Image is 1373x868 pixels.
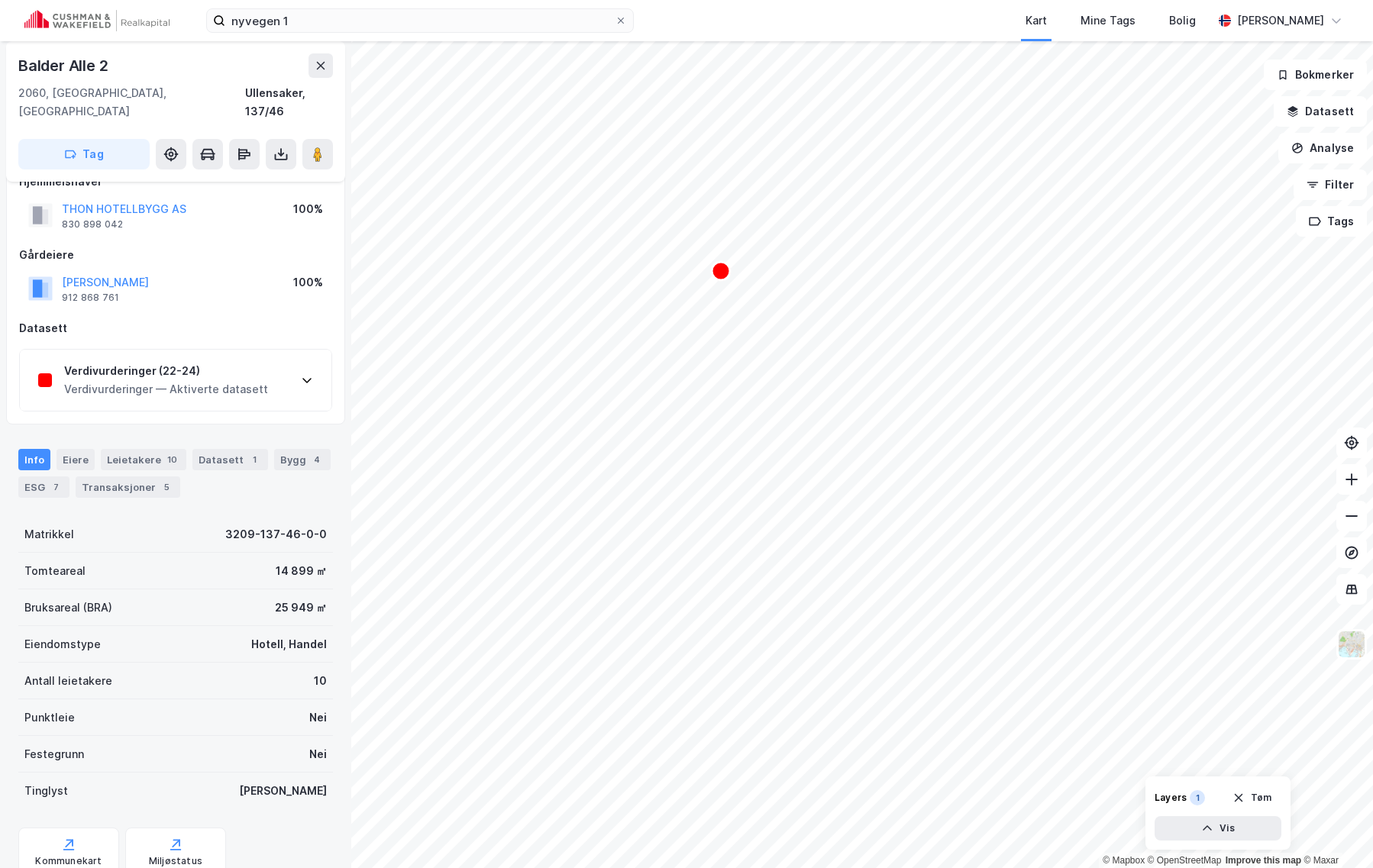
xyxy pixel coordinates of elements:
[1296,206,1367,237] button: Tags
[24,562,86,580] div: Tomteareal
[1337,630,1366,659] img: Z
[1155,792,1187,804] div: Layers
[1278,133,1367,163] button: Analyse
[24,525,74,544] div: Matrikkel
[309,745,327,763] div: Nei
[314,672,327,690] div: 10
[64,362,268,380] div: Verdivurderinger (22-24)
[1237,11,1324,30] div: [PERSON_NAME]
[1297,795,1373,868] iframe: Chat Widget
[101,449,186,470] div: Leietakere
[1026,11,1047,30] div: Kart
[24,708,75,727] div: Punktleie
[18,53,111,78] div: Balder Alle 2
[57,449,95,470] div: Eiere
[1297,795,1373,868] div: Kontrollprogram for chat
[164,452,180,467] div: 10
[24,599,112,617] div: Bruksareal (BRA)
[1223,786,1281,810] button: Tøm
[251,635,327,653] div: Hotell, Handel
[1103,855,1145,866] a: Mapbox
[293,273,323,292] div: 100%
[1226,855,1301,866] a: Improve this map
[712,262,730,280] div: Map marker
[24,782,68,800] div: Tinglyst
[245,84,333,121] div: Ullensaker, 137/46
[62,218,123,231] div: 830 898 042
[159,479,174,495] div: 5
[18,476,69,498] div: ESG
[309,708,327,727] div: Nei
[1081,11,1136,30] div: Mine Tags
[76,476,180,498] div: Transaksjoner
[24,10,170,31] img: cushman-wakefield-realkapital-logo.202ea83816669bd177139c58696a8fa1.svg
[225,9,615,32] input: Søk på adresse, matrikkel, gårdeiere, leietakere eller personer
[276,562,327,580] div: 14 899 ㎡
[19,246,332,264] div: Gårdeiere
[35,855,102,867] div: Kommunekart
[48,479,63,495] div: 7
[274,449,331,470] div: Bygg
[1169,11,1196,30] div: Bolig
[64,380,268,399] div: Verdivurderinger — Aktiverte datasett
[1148,855,1222,866] a: OpenStreetMap
[293,200,323,218] div: 100%
[24,745,84,763] div: Festegrunn
[1190,790,1205,805] div: 1
[225,525,327,544] div: 3209-137-46-0-0
[149,855,202,867] div: Miljøstatus
[192,449,268,470] div: Datasett
[18,84,245,121] div: 2060, [GEOGRAPHIC_DATA], [GEOGRAPHIC_DATA]
[62,292,119,304] div: 912 868 761
[19,319,332,337] div: Datasett
[18,449,50,470] div: Info
[1155,816,1281,841] button: Vis
[275,599,327,617] div: 25 949 ㎡
[24,635,101,653] div: Eiendomstype
[18,139,150,169] button: Tag
[1264,60,1367,90] button: Bokmerker
[239,782,327,800] div: [PERSON_NAME]
[1294,169,1367,200] button: Filter
[1274,96,1367,127] button: Datasett
[247,452,262,467] div: 1
[309,452,325,467] div: 4
[24,672,112,690] div: Antall leietakere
